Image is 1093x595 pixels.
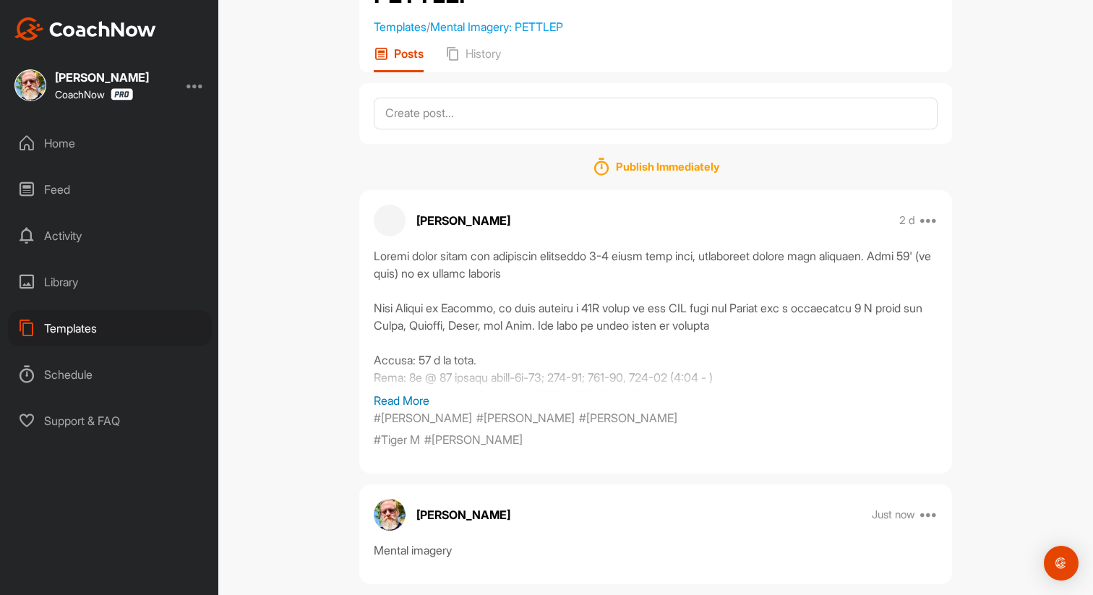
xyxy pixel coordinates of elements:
p: [PERSON_NAME] [416,506,510,523]
p: Just now [872,508,915,522]
div: Support & FAQ [8,403,212,439]
p: Read More [374,392,938,409]
div: Activity [8,218,212,254]
p: #Tiger M [374,431,420,448]
img: square_151cfaad7c0934f2e6508e4bdb6b09f5.jpg [14,69,46,101]
p: Posts [394,46,424,61]
p: 2 d [899,213,915,228]
div: Schedule [8,356,212,393]
div: [PERSON_NAME] [55,72,149,83]
p: #[PERSON_NAME] [579,409,677,427]
p: [PERSON_NAME] [416,212,510,229]
div: Open Intercom Messenger [1044,546,1079,581]
p: #[PERSON_NAME] [476,409,575,427]
div: Library [8,264,212,300]
img: CoachNow [14,17,156,40]
p: #[PERSON_NAME] [424,431,523,448]
img: CoachNow Pro [111,88,133,100]
div: Mental imagery [374,542,938,559]
div: Home [8,125,212,161]
a: Mental Imagery: PETTLEP [430,20,563,34]
div: Feed [8,171,212,207]
h1: Publish Immediately [616,161,719,173]
p: #[PERSON_NAME] [374,409,472,427]
div: CoachNow [55,88,133,100]
p: History [466,46,501,61]
a: Templates [374,20,427,34]
div: Templates [8,310,212,346]
span: / [374,20,563,34]
img: avatar [374,499,406,531]
div: Loremi dolor sitam con adipiscin elitseddo 3-4 eiusm temp inci, utlaboreet dolore magn aliquaen. ... [374,247,938,392]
